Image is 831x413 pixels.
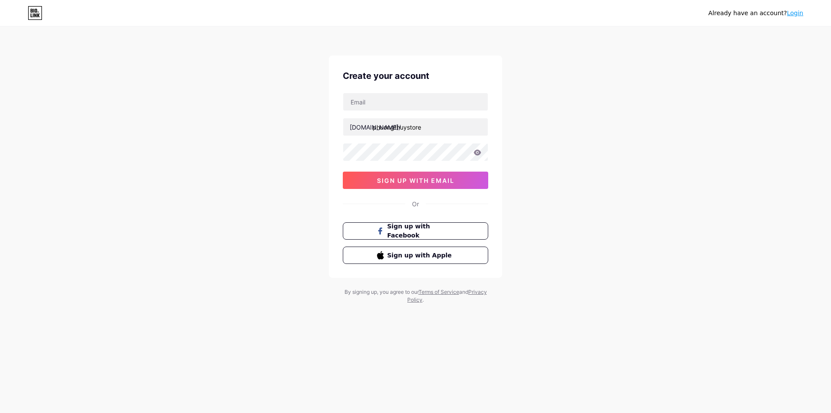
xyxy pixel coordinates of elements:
input: Email [343,93,488,111]
button: Sign up with Facebook [343,222,488,240]
a: Terms of Service [419,289,459,295]
button: Sign up with Apple [343,247,488,264]
span: sign up with email [377,177,454,184]
div: By signing up, you agree to our and . [342,288,489,304]
a: Login [787,10,803,16]
span: Sign up with Facebook [387,222,454,240]
button: sign up with email [343,172,488,189]
div: Or [412,199,419,208]
span: Sign up with Apple [387,251,454,260]
input: username [343,118,488,136]
div: [DOMAIN_NAME]/ [350,123,401,132]
div: Already have an account? [709,9,803,18]
div: Create your account [343,69,488,82]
